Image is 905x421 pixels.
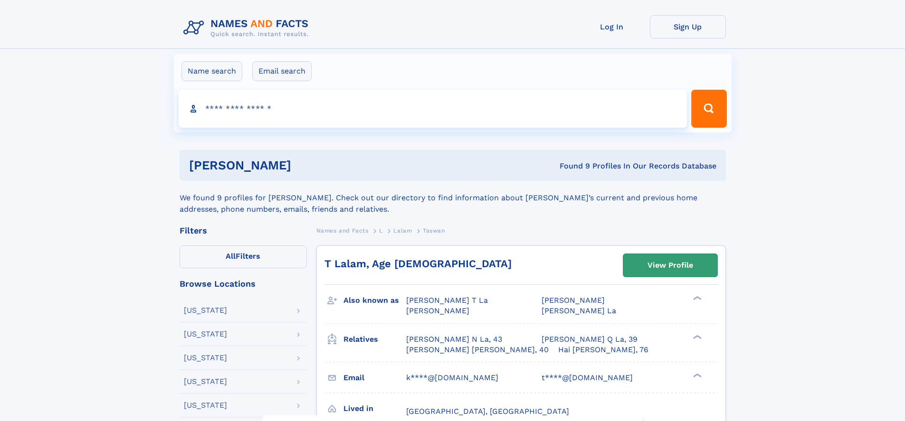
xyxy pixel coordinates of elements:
[252,61,312,81] label: Email search
[226,252,236,261] span: All
[542,296,605,305] span: [PERSON_NAME]
[316,225,369,236] a: Names and Facts
[180,181,726,215] div: We found 9 profiles for [PERSON_NAME]. Check out our directory to find information about [PERSON_...
[425,161,716,171] div: Found 9 Profiles In Our Records Database
[379,225,383,236] a: L
[406,407,569,416] span: [GEOGRAPHIC_DATA], [GEOGRAPHIC_DATA]
[691,90,726,128] button: Search Button
[574,15,650,38] a: Log In
[184,354,227,362] div: [US_STATE]
[343,370,406,386] h3: Email
[181,61,242,81] label: Name search
[393,227,412,234] span: Lalam
[189,159,426,171] h1: [PERSON_NAME]
[406,306,469,315] span: [PERSON_NAME]
[406,334,502,345] a: [PERSON_NAME] N La, 43
[343,331,406,347] h3: Relatives
[180,245,307,268] label: Filters
[379,227,383,234] span: L
[650,15,726,38] a: Sign Up
[180,280,307,288] div: Browse Locations
[691,334,702,340] div: ❯
[691,372,702,378] div: ❯
[406,296,488,305] span: [PERSON_NAME] T La
[423,227,445,234] span: Taswan
[180,15,316,41] img: Logo Names and Facts
[184,402,227,409] div: [US_STATE]
[343,292,406,309] h3: Also known as
[623,254,717,277] a: View Profile
[184,330,227,338] div: [US_STATE]
[406,345,549,355] a: [PERSON_NAME] [PERSON_NAME], 40
[184,378,227,385] div: [US_STATE]
[691,295,702,301] div: ❯
[648,254,693,276] div: View Profile
[180,226,307,235] div: Filters
[542,334,638,345] a: [PERSON_NAME] Q La, 39
[343,401,406,417] h3: Lived in
[542,306,616,315] span: [PERSON_NAME] La
[393,225,412,236] a: Lalam
[179,90,687,128] input: search input
[184,307,227,314] div: [US_STATE]
[324,258,512,270] a: T Lalam, Age [DEMOGRAPHIC_DATA]
[558,345,648,355] a: Hai [PERSON_NAME], 76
